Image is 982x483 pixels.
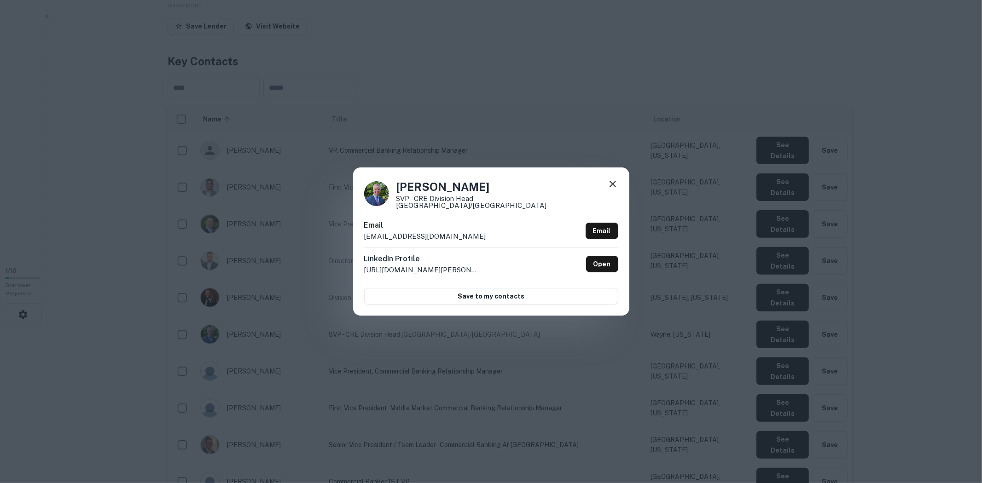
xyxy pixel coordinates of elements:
p: SVP - CRE Division Head [GEOGRAPHIC_DATA]/[GEOGRAPHIC_DATA] [396,195,618,209]
p: [URL][DOMAIN_NAME][PERSON_NAME] [364,264,479,276]
button: Save to my contacts [364,288,618,305]
a: Open [586,256,618,272]
iframe: Chat Widget [936,409,982,454]
h6: Email [364,220,486,231]
img: 1655141496376 [364,181,389,206]
a: Email [586,223,618,239]
h4: [PERSON_NAME] [396,178,618,195]
p: [EMAIL_ADDRESS][DOMAIN_NAME] [364,231,486,242]
h6: LinkedIn Profile [364,253,479,264]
